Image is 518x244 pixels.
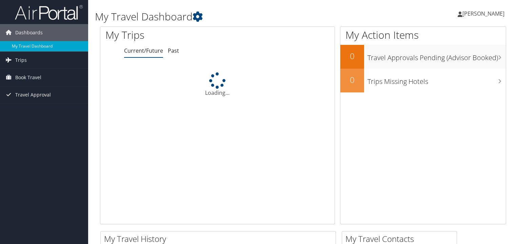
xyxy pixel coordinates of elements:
h1: My Travel Dashboard [95,10,373,24]
span: Book Travel [15,69,41,86]
h3: Trips Missing Hotels [367,73,506,86]
img: airportal-logo.png [15,4,83,20]
a: 0Trips Missing Hotels [340,69,506,92]
span: [PERSON_NAME] [462,10,504,17]
h2: 0 [340,50,364,62]
h3: Travel Approvals Pending (Advisor Booked) [367,50,506,63]
h2: 0 [340,74,364,86]
h1: My Trips [105,28,232,42]
span: Dashboards [15,24,43,41]
a: Past [168,47,179,54]
a: 0Travel Approvals Pending (Advisor Booked) [340,45,506,69]
a: Current/Future [124,47,163,54]
span: Trips [15,52,27,69]
h1: My Action Items [340,28,506,42]
a: [PERSON_NAME] [458,3,511,24]
div: Loading... [100,72,335,97]
span: Travel Approval [15,86,51,103]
